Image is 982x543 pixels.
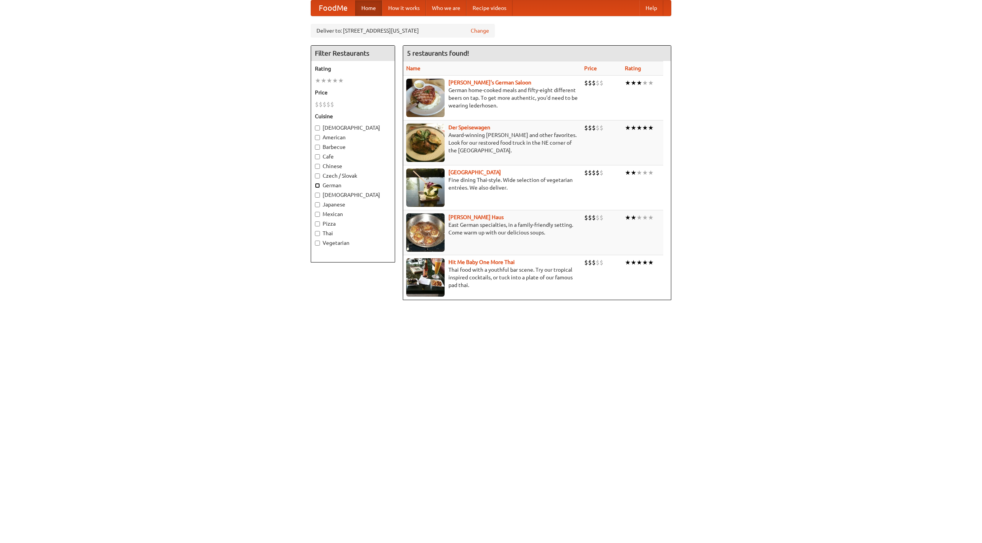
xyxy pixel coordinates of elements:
img: esthers.jpg [406,79,445,117]
a: Name [406,65,420,71]
li: ★ [625,124,631,132]
li: ★ [625,258,631,267]
li: ★ [642,79,648,87]
li: $ [600,258,603,267]
li: ★ [631,79,636,87]
input: Mexican [315,212,320,217]
li: $ [600,124,603,132]
input: Barbecue [315,145,320,150]
h5: Price [315,89,391,96]
input: Cafe [315,154,320,159]
li: $ [596,79,600,87]
li: $ [596,124,600,132]
a: FoodMe [311,0,355,16]
label: Cafe [315,153,391,160]
li: ★ [326,76,332,85]
label: [DEMOGRAPHIC_DATA] [315,191,391,199]
li: $ [600,168,603,177]
p: Fine dining Thai-style. Wide selection of vegetarian entrées. We also deliver. [406,176,578,191]
p: East German specialties, in a family-friendly setting. Come warm up with our delicious soups. [406,221,578,236]
li: ★ [625,168,631,177]
div: Deliver to: [STREET_ADDRESS][US_STATE] [311,24,495,38]
label: Japanese [315,201,391,208]
li: ★ [315,76,321,85]
label: Vegetarian [315,239,391,247]
li: $ [600,79,603,87]
li: $ [588,79,592,87]
li: $ [584,168,588,177]
li: $ [323,100,326,109]
label: Czech / Slovak [315,172,391,180]
li: ★ [642,124,648,132]
li: ★ [636,258,642,267]
li: $ [592,258,596,267]
li: $ [596,213,600,222]
input: Japanese [315,202,320,207]
input: Chinese [315,164,320,169]
a: Der Speisewagen [448,124,490,130]
h5: Rating [315,65,391,73]
label: Thai [315,229,391,237]
li: ★ [636,213,642,222]
a: [PERSON_NAME]'s German Saloon [448,79,531,86]
input: [DEMOGRAPHIC_DATA] [315,125,320,130]
img: babythai.jpg [406,258,445,297]
b: [GEOGRAPHIC_DATA] [448,169,501,175]
h4: Filter Restaurants [311,46,395,61]
li: ★ [332,76,338,85]
li: $ [315,100,319,109]
li: ★ [648,258,654,267]
a: How it works [382,0,426,16]
input: German [315,183,320,188]
a: Recipe videos [466,0,512,16]
li: ★ [642,258,648,267]
a: Change [471,27,489,35]
li: ★ [631,213,636,222]
h5: Cuisine [315,112,391,120]
li: ★ [642,213,648,222]
li: $ [588,124,592,132]
a: Hit Me Baby One More Thai [448,259,515,265]
a: [PERSON_NAME] Haus [448,214,504,220]
li: ★ [636,168,642,177]
p: Thai food with a youthful bar scene. Try our tropical inspired cocktails, or tuck into a plate of... [406,266,578,289]
label: Mexican [315,210,391,218]
li: $ [596,168,600,177]
input: Thai [315,231,320,236]
a: Price [584,65,597,71]
label: German [315,182,391,189]
li: $ [584,213,588,222]
li: ★ [631,168,636,177]
li: $ [330,100,334,109]
label: American [315,134,391,141]
li: $ [588,213,592,222]
li: ★ [625,213,631,222]
li: $ [592,213,596,222]
p: German home-cooked meals and fifty-eight different beers on tap. To get more authentic, you'd nee... [406,86,578,109]
label: [DEMOGRAPHIC_DATA] [315,124,391,132]
li: $ [592,168,596,177]
a: Home [355,0,382,16]
li: $ [588,168,592,177]
input: Pizza [315,221,320,226]
p: Award-winning [PERSON_NAME] and other favorites. Look for our restored food truck in the NE corne... [406,131,578,154]
li: ★ [648,213,654,222]
input: American [315,135,320,140]
li: $ [584,79,588,87]
li: ★ [625,79,631,87]
li: ★ [321,76,326,85]
li: $ [584,124,588,132]
li: ★ [648,124,654,132]
label: Pizza [315,220,391,228]
li: ★ [631,124,636,132]
li: ★ [338,76,344,85]
li: $ [319,100,323,109]
label: Chinese [315,162,391,170]
img: kohlhaus.jpg [406,213,445,252]
li: $ [588,258,592,267]
li: ★ [636,124,642,132]
img: speisewagen.jpg [406,124,445,162]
